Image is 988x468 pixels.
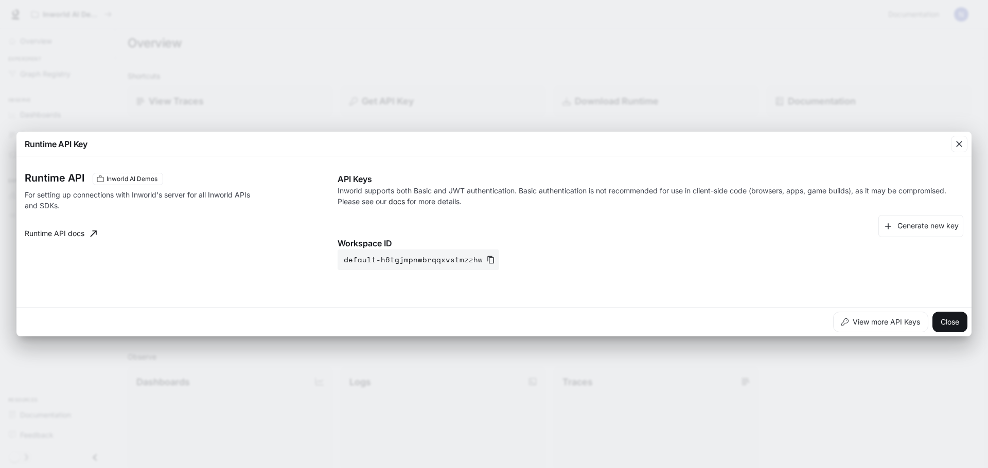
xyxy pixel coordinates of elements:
p: API Keys [338,173,963,185]
p: Runtime API Key [25,138,87,150]
span: Inworld AI Demos [102,174,162,184]
p: Workspace ID [338,237,963,249]
div: These keys will apply to your current workspace only [93,173,163,185]
a: Runtime API docs [21,223,101,244]
button: Close [932,312,967,332]
button: Generate new key [878,215,963,237]
button: default-h6tgjmpnwbrqqxvstmzzhw [338,249,499,270]
a: docs [389,197,405,206]
p: Inworld supports both Basic and JWT authentication. Basic authentication is not recommended for u... [338,185,963,207]
p: For setting up connections with Inworld's server for all Inworld APIs and SDKs. [25,189,253,211]
button: View more API Keys [833,312,928,332]
h3: Runtime API [25,173,84,183]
